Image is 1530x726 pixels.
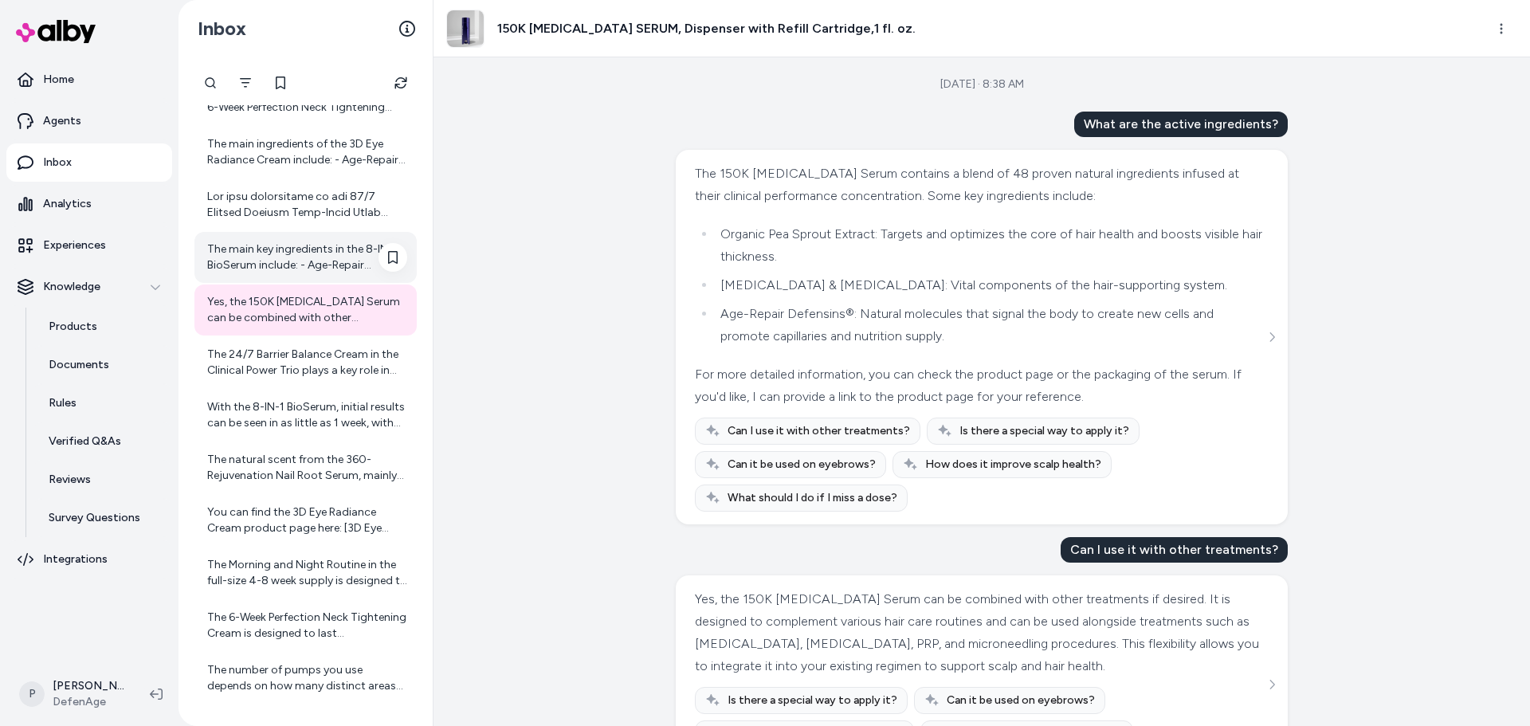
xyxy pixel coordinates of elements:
[43,279,100,295] p: Knowledge
[194,390,417,441] a: With the 8-IN-1 BioSerum, initial results can be seen in as little as 1 week, with the full range...
[194,653,417,704] a: The number of pumps you use depends on how many distinct areas you want to treat on your scalp or...
[207,189,407,221] div: Lor ipsu dolorsitame co adi 87/7 Elitsed Doeiusm Temp-Incid Utlab etdolor: - Mag-Aliqua Enimadmin...
[925,457,1101,473] span: How does it improve scalp health?
[6,540,172,579] a: Integrations
[33,384,172,422] a: Rules
[947,693,1095,708] span: Can it be used on eyebrows?
[49,472,91,488] p: Reviews
[33,499,172,537] a: Survey Questions
[497,19,916,38] h3: 150K [MEDICAL_DATA] SERUM, Dispenser with Refill Cartridge,1 fl. oz.
[6,61,172,99] a: Home
[33,346,172,384] a: Documents
[1262,328,1281,347] button: See more
[207,557,407,589] div: The Morning and Night Routine in the full-size 4-8 week supply is designed to last approximately ...
[940,77,1024,92] div: [DATE] · 8:38 AM
[6,143,172,182] a: Inbox
[1262,675,1281,694] button: See more
[194,232,417,283] a: The main key ingredients in the 8-IN-1 BioSerum include: - Age-Repair Defensins® (Alpha-Defensin ...
[10,669,137,720] button: P[PERSON_NAME]DefenAge
[716,274,1265,296] li: [MEDICAL_DATA] & [MEDICAL_DATA]: Vital components of the hair-supporting system.
[207,241,407,273] div: The main key ingredients in the 8-IN-1 BioSerum include: - Age-Repair Defensins® (Alpha-Defensin ...
[6,102,172,140] a: Agents
[49,319,97,335] p: Products
[695,363,1265,408] div: For more detailed information, you can check the product page or the packaging of the serum. If y...
[194,495,417,546] a: You can find the 3D Eye Radiance Cream product page here: [3D Eye Radiance Cream]([URL][DOMAIN_NA...
[728,457,876,473] span: Can it be used on eyebrows?
[207,347,407,379] div: The 24/7 Barrier Balance Cream in the Clinical Power Trio plays a key role in supporting and bala...
[207,610,407,642] div: The 6-Week Perfection Neck Tightening Cream is designed to last approximately six weeks when used...
[194,547,417,598] a: The Morning and Night Routine in the full-size 4-8 week supply is designed to last approximately ...
[198,17,246,41] h2: Inbox
[385,67,417,99] button: Refresh
[43,551,108,567] p: Integrations
[728,693,897,708] span: Is there a special way to apply it?
[194,285,417,336] a: Yes, the 150K [MEDICAL_DATA] Serum can be combined with other treatments if desired. It is design...
[207,294,407,326] div: Yes, the 150K [MEDICAL_DATA] Serum can be combined with other treatments if desired. It is design...
[1074,112,1288,137] div: What are the active ingredients?
[6,226,172,265] a: Experiences
[6,268,172,306] button: Knowledge
[33,308,172,346] a: Products
[207,662,407,694] div: The number of pumps you use depends on how many distinct areas you want to treat on your scalp or...
[695,163,1265,207] div: The 150K [MEDICAL_DATA] Serum contains a blend of 48 proven natural ingredients infused at their ...
[728,490,897,506] span: What should I do if I miss a dose?
[194,600,417,651] a: The 6-Week Perfection Neck Tightening Cream is designed to last approximately six weeks when used...
[6,185,172,223] a: Analytics
[194,127,417,178] a: The main ingredients of the 3D Eye Radiance Cream include: - Age-Repair Defensins®: Natural molec...
[49,395,76,411] p: Rules
[16,20,96,43] img: alby Logo
[194,442,417,493] a: The natural scent from the 360-Rejuvenation Nail Root Serum, mainly due to the amino acid Methion...
[1061,537,1288,563] div: Can I use it with other treatments?
[728,423,910,439] span: Can I use it with other treatments?
[447,10,484,47] img: hair-serum-30-ml.jpg
[43,113,81,129] p: Agents
[716,303,1265,347] li: Age-Repair Defensins®: Natural molecules that signal the body to create new cells and promote cap...
[207,452,407,484] div: The natural scent from the 360-Rejuvenation Nail Root Serum, mainly due to the amino acid Methion...
[33,461,172,499] a: Reviews
[53,694,124,710] span: DefenAge
[695,588,1265,677] div: Yes, the 150K [MEDICAL_DATA] Serum can be combined with other treatments if desired. It is design...
[49,357,109,373] p: Documents
[49,510,140,526] p: Survey Questions
[959,423,1129,439] span: Is there a special way to apply it?
[229,67,261,99] button: Filter
[43,237,106,253] p: Experiences
[207,136,407,168] div: The main ingredients of the 3D Eye Radiance Cream include: - Age-Repair Defensins®: Natural molec...
[43,72,74,88] p: Home
[43,155,72,171] p: Inbox
[33,422,172,461] a: Verified Q&As
[716,223,1265,268] li: Organic Pea Sprout Extract: Targets and optimizes the core of hair health and boosts visible hair...
[194,179,417,230] a: Lor ipsu dolorsitame co adi 87/7 Elitsed Doeiusm Temp-Incid Utlab etdolor: - Mag-Aliqua Enimadmin...
[43,196,92,212] p: Analytics
[207,504,407,536] div: You can find the 3D Eye Radiance Cream product page here: [3D Eye Radiance Cream]([URL][DOMAIN_NA...
[194,337,417,388] a: The 24/7 Barrier Balance Cream in the Clinical Power Trio plays a key role in supporting and bala...
[49,434,121,449] p: Verified Q&As
[207,399,407,431] div: With the 8-IN-1 BioSerum, initial results can be seen in as little as 1 week, with the full range...
[19,681,45,707] span: P
[53,678,124,694] p: [PERSON_NAME]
